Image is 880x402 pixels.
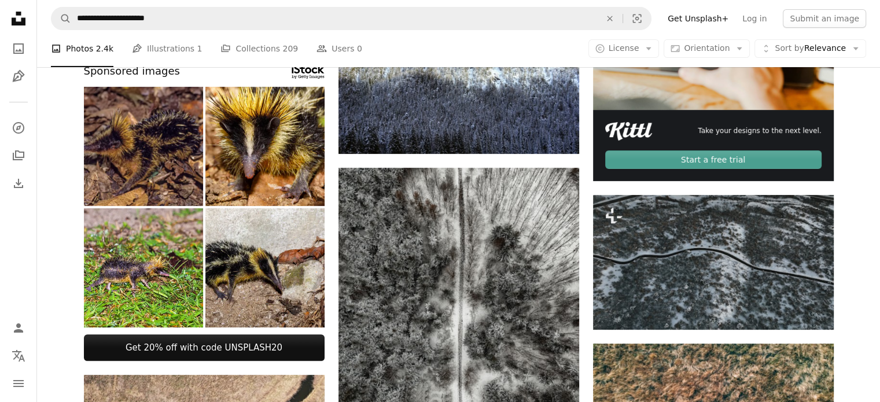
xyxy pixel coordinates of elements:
button: License [588,39,660,58]
span: Relevance [775,43,846,54]
button: Visual search [623,8,651,29]
button: Menu [7,372,30,395]
button: Orientation [664,39,750,58]
img: a large group of trees [338,19,579,154]
span: Orientation [684,43,730,53]
a: Users 0 [316,30,362,67]
a: Get 20% off with code UNSPLASH20 [84,334,325,361]
a: Collections 209 [220,30,298,67]
span: 0 [357,42,362,55]
button: Submit an image [783,9,866,28]
a: Photos [7,37,30,60]
img: endemic Tailless tenrec, Madagascar wildlife [205,87,325,206]
img: The lowland streaked tenrec (Hemicentetes semispinosus) is a small tenrec found in Madagascar. It... [84,87,203,206]
a: Explore [7,116,30,139]
a: aerial view of green trees [338,323,579,333]
span: License [609,43,639,53]
a: Log in / Sign up [7,316,30,340]
img: an aerial view of a winding road in the snow [593,195,834,330]
span: Take your designs to the next level. [698,126,821,136]
div: Start a free trial [605,150,822,169]
a: Collections [7,144,30,167]
img: The lowland streaked tenrec [84,208,203,327]
a: Get Unsplash+ [661,9,735,28]
button: Sort byRelevance [754,39,866,58]
a: an aerial view of a winding road in the snow [593,257,834,267]
a: Log in [735,9,774,28]
a: a large group of trees [338,80,579,91]
a: Download History [7,172,30,195]
span: 209 [282,42,298,55]
span: Sort by [775,43,804,53]
button: Clear [597,8,623,29]
button: Search Unsplash [51,8,71,29]
form: Find visuals sitewide [51,7,651,30]
a: Illustrations [7,65,30,88]
span: Sponsored images [84,63,180,80]
button: Language [7,344,30,367]
a: Illustrations 1 [132,30,202,67]
img: file-1711049718225-ad48364186d3image [605,122,653,141]
span: 1 [197,42,202,55]
a: Home — Unsplash [7,7,30,32]
img: Endemic Tailless Tenrec, Madagascar Wildlife [205,208,325,327]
